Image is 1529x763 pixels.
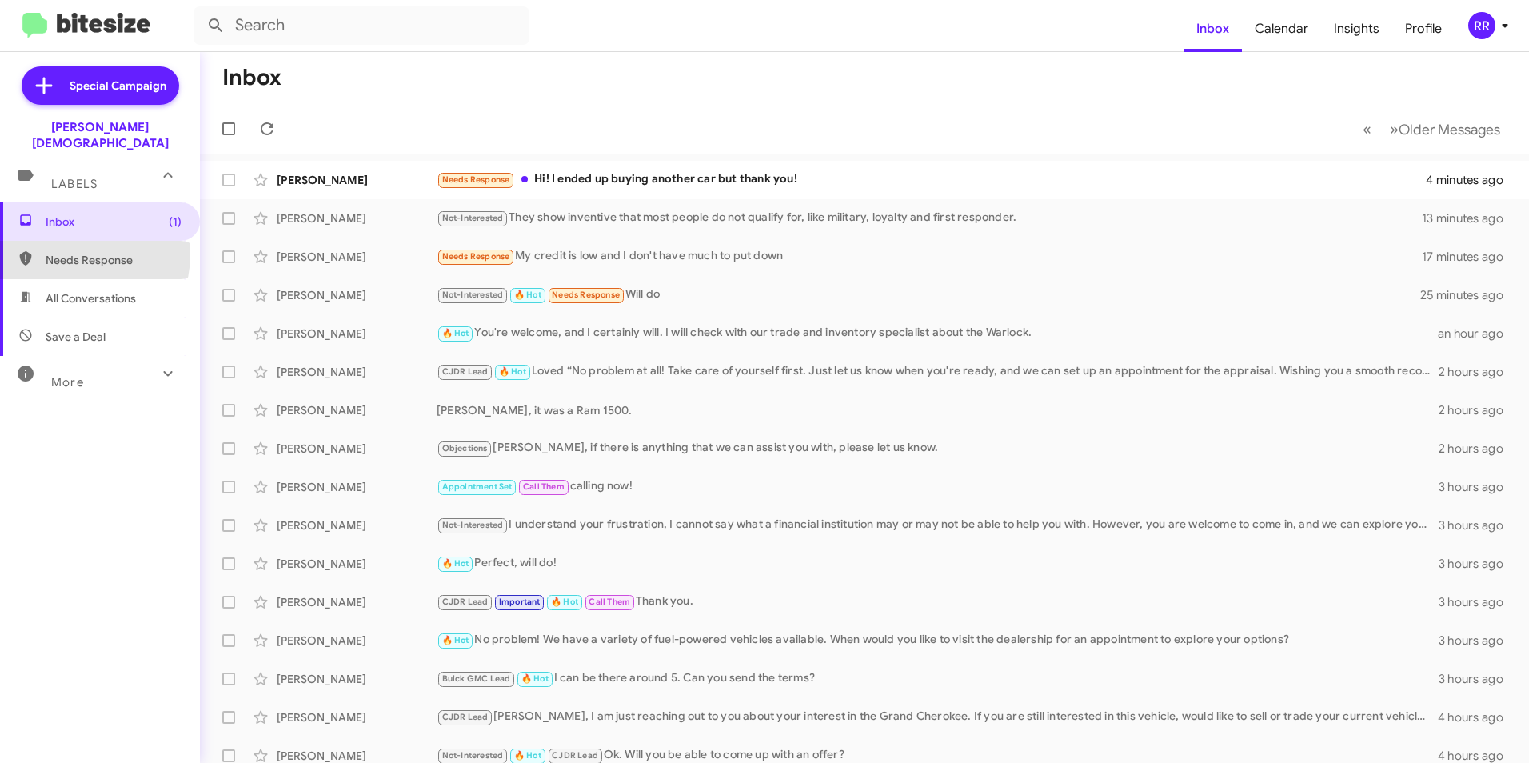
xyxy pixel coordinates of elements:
span: CJDR Lead [552,750,598,761]
button: Previous [1353,113,1381,146]
div: [PERSON_NAME] [277,402,437,418]
span: 🔥 Hot [521,673,549,684]
div: [PERSON_NAME] [277,517,437,533]
div: Loved “No problem at all! Take care of yourself first. Just let us know when you're ready, and we... [437,362,1439,381]
div: You're welcome, and I certainly will. I will check with our trade and inventory specialist about ... [437,324,1438,342]
div: 3 hours ago [1439,556,1516,572]
span: All Conversations [46,290,136,306]
span: Objections [442,443,488,453]
div: RR [1468,12,1495,39]
div: [PERSON_NAME] [277,556,437,572]
div: No problem! We have a variety of fuel-powered vehicles available. When would you like to visit th... [437,631,1439,649]
span: 🔥 Hot [499,366,526,377]
span: Appointment Set [442,481,513,492]
span: « [1363,119,1371,139]
span: Not-Interested [442,213,504,223]
div: [PERSON_NAME] [277,172,437,188]
span: Special Campaign [70,78,166,94]
div: 4 hours ago [1438,709,1516,725]
span: 🔥 Hot [442,635,469,645]
span: Call Them [523,481,565,492]
div: 25 minutes ago [1420,287,1516,303]
div: I understand your frustration, I cannot say what a financial institution may or may not be able t... [437,516,1439,534]
div: Perfect, will do! [437,554,1439,573]
div: [PERSON_NAME] [277,633,437,649]
span: Labels [51,177,98,191]
div: They show inventive that most people do not qualify for, like military, loyalty and first responder. [437,209,1422,227]
div: [PERSON_NAME] [277,326,437,342]
div: [PERSON_NAME] [277,594,437,610]
div: 2 hours ago [1439,402,1516,418]
a: Profile [1392,6,1455,52]
div: 4 minutes ago [1426,172,1516,188]
span: CJDR Lead [442,366,489,377]
span: Not-Interested [442,290,504,300]
h1: Inbox [222,65,281,90]
span: Needs Response [552,290,620,300]
span: Needs Response [442,174,510,185]
div: My credit is low and I don't have much to put down [437,247,1422,266]
span: 🔥 Hot [514,750,541,761]
div: 2 hours ago [1439,441,1516,457]
div: Will do [437,286,1420,304]
div: 3 hours ago [1439,517,1516,533]
div: [PERSON_NAME] [277,287,437,303]
div: [PERSON_NAME] [277,709,437,725]
a: Inbox [1184,6,1242,52]
span: Needs Response [442,251,510,262]
span: CJDR Lead [442,597,489,607]
a: Insights [1321,6,1392,52]
span: Save a Deal [46,329,106,345]
span: More [51,375,84,389]
div: 17 minutes ago [1422,249,1516,265]
button: RR [1455,12,1511,39]
span: Not-Interested [442,750,504,761]
div: 3 hours ago [1439,671,1516,687]
div: 13 minutes ago [1422,210,1516,226]
nav: Page navigation example [1354,113,1510,146]
span: 🔥 Hot [442,328,469,338]
div: Thank you. [437,593,1439,611]
span: Buick GMC Lead [442,673,511,684]
span: Older Messages [1399,121,1500,138]
div: [PERSON_NAME] [277,671,437,687]
div: [PERSON_NAME] [277,364,437,380]
span: Needs Response [46,252,182,268]
div: Hi! I ended up buying another car but thank you! [437,170,1426,189]
span: Call Them [589,597,630,607]
div: 2 hours ago [1439,364,1516,380]
div: [PERSON_NAME] [277,441,437,457]
div: [PERSON_NAME] [277,210,437,226]
div: [PERSON_NAME], if there is anything that we can assist you with, please let us know. [437,439,1439,457]
span: 🔥 Hot [514,290,541,300]
div: [PERSON_NAME], I am just reaching out to you about your interest in the Grand Cherokee. If you ar... [437,708,1438,726]
button: Next [1380,113,1510,146]
span: Important [499,597,541,607]
div: calling now! [437,477,1439,496]
input: Search [194,6,529,45]
a: Special Campaign [22,66,179,105]
span: » [1390,119,1399,139]
div: I can be there around 5. Can you send the terms? [437,669,1439,688]
div: 3 hours ago [1439,594,1516,610]
span: 🔥 Hot [442,558,469,569]
span: 🔥 Hot [551,597,578,607]
div: [PERSON_NAME] [277,479,437,495]
div: [PERSON_NAME], it was a Ram 1500. [437,402,1439,418]
div: 3 hours ago [1439,633,1516,649]
span: CJDR Lead [442,712,489,722]
span: Not-Interested [442,520,504,530]
div: [PERSON_NAME] [277,249,437,265]
div: 3 hours ago [1439,479,1516,495]
div: an hour ago [1438,326,1516,342]
span: (1) [169,214,182,230]
a: Calendar [1242,6,1321,52]
span: Inbox [46,214,182,230]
